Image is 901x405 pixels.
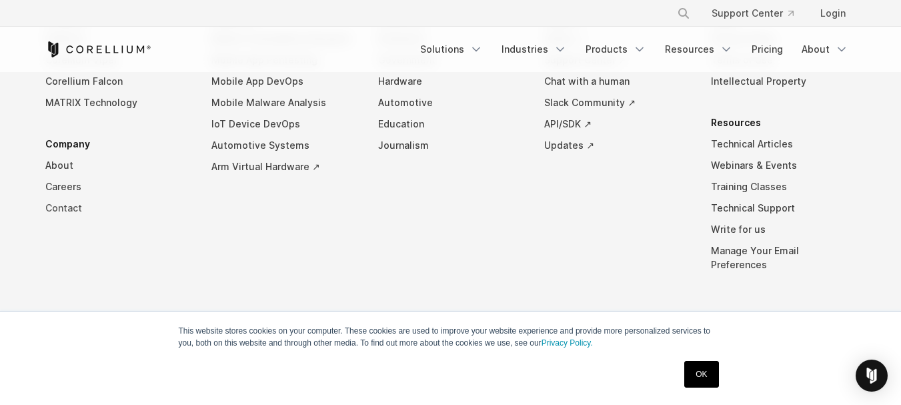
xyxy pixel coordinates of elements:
[544,92,690,113] a: Slack Community ↗
[711,176,856,197] a: Training Classes
[810,1,856,25] a: Login
[544,71,690,92] a: Chat with a human
[711,219,856,240] a: Write for us
[45,197,191,219] a: Contact
[412,37,491,61] a: Solutions
[657,37,741,61] a: Resources
[701,1,804,25] a: Support Center
[578,37,654,61] a: Products
[711,71,856,92] a: Intellectual Property
[378,92,524,113] a: Automotive
[412,37,856,61] div: Navigation Menu
[711,240,856,276] a: Manage Your Email Preferences
[378,113,524,135] a: Education
[544,135,690,156] a: Updates ↗
[494,37,575,61] a: Industries
[211,156,357,177] a: Arm Virtual Hardware ↗
[211,71,357,92] a: Mobile App DevOps
[856,360,888,392] div: Open Intercom Messenger
[45,155,191,176] a: About
[45,92,191,113] a: MATRIX Technology
[711,197,856,219] a: Technical Support
[45,176,191,197] a: Careers
[661,1,856,25] div: Navigation Menu
[179,325,723,349] p: This website stores cookies on your computer. These cookies are used to improve your website expe...
[544,113,690,135] a: API/SDK ↗
[211,92,357,113] a: Mobile Malware Analysis
[794,37,856,61] a: About
[542,338,593,348] a: Privacy Policy.
[711,133,856,155] a: Technical Articles
[378,135,524,156] a: Journalism
[45,71,191,92] a: Corellium Falcon
[744,37,791,61] a: Pricing
[45,41,151,57] a: Corellium Home
[684,361,718,388] a: OK
[211,113,357,135] a: IoT Device DevOps
[211,135,357,156] a: Automotive Systems
[672,1,696,25] button: Search
[45,7,856,296] div: Navigation Menu
[711,155,856,176] a: Webinars & Events
[378,71,524,92] a: Hardware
